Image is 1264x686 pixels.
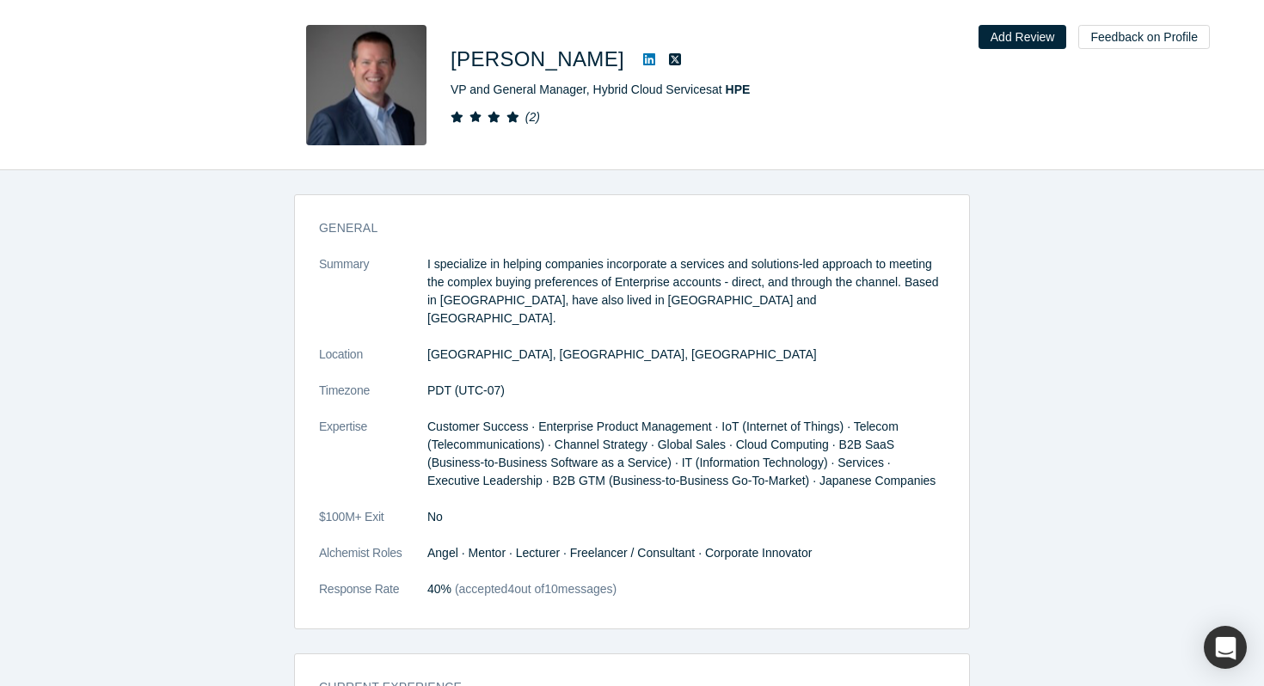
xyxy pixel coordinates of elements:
a: HPE [726,83,751,96]
dt: Location [319,346,427,382]
span: I specialize in helping companies incorporate a services and solutions-led approach to meeting th... [427,257,939,325]
dd: PDT (UTC-07) [427,382,945,400]
dt: Timezone [319,382,427,418]
span: VP and General Manager, Hybrid Cloud Services at [451,83,750,96]
dt: Expertise [319,418,427,508]
dt: Alchemist Roles [319,544,427,580]
span: (accepted 4 out of 10 messages) [451,582,617,596]
span: Customer Success · Enterprise Product Management · IoT (Internet of Things) · Telecom (Telecommun... [427,420,936,487]
h1: [PERSON_NAME] [451,44,624,75]
i: ( 2 ) [525,110,540,124]
dd: Angel · Mentor · Lecturer · Freelancer / Consultant · Corporate Innovator [427,544,945,562]
h3: General [319,219,921,237]
dd: [GEOGRAPHIC_DATA], [GEOGRAPHIC_DATA], [GEOGRAPHIC_DATA] [427,346,945,364]
dt: Response Rate [319,580,427,616]
span: 40% [427,582,451,596]
dt: $100M+ Exit [319,508,427,544]
img: Chris Stiles's Profile Image [306,25,426,145]
dd: No [427,508,945,526]
button: Feedback on Profile [1078,25,1210,49]
button: Add Review [979,25,1067,49]
dt: Summary [319,255,427,346]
